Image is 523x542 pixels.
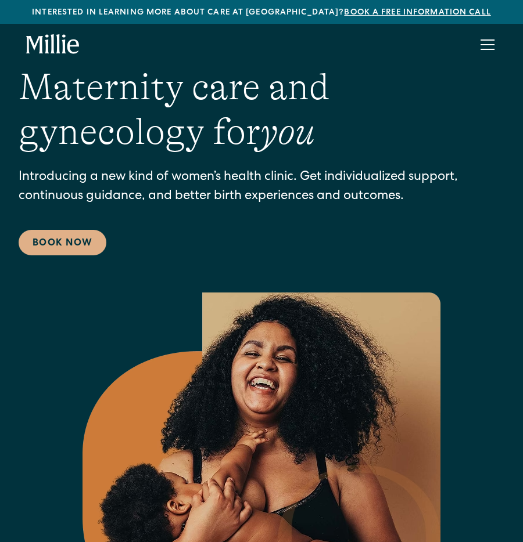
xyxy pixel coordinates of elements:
[19,230,106,255] a: Book Now
[19,7,504,19] div: Interested in learning more about care at [GEOGRAPHIC_DATA]?
[19,168,504,207] p: Introducing a new kind of women’s health clinic. Get individualized support, continuous guidance,...
[474,31,497,59] div: menu
[344,9,490,17] a: Book a free information call
[26,34,80,55] a: home
[260,111,315,153] em: you
[19,65,504,154] h1: Maternity care and gynecology for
